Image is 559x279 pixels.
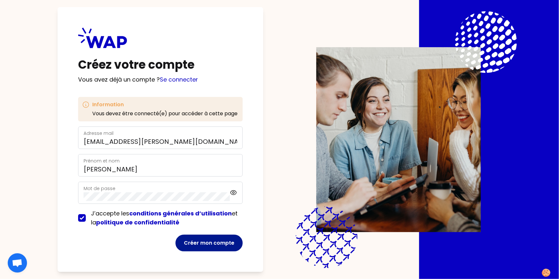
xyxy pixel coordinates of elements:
[96,218,179,226] a: politique de confidentialité
[92,101,238,109] h3: Information
[84,130,113,136] label: Adresse mail
[176,235,243,251] button: Créer mon compte
[160,75,198,83] a: Se connecter
[84,185,115,192] label: Mot de passe
[78,75,243,84] p: Vous avez déjà un compte ?
[8,253,27,273] div: Ouvrir le chat
[316,47,481,232] img: Description
[84,158,120,164] label: Prénom et nom
[92,110,238,118] p: Vous devez être connecté(e) pour accéder à cette page
[129,209,232,217] a: conditions générales d’utilisation
[91,209,238,226] span: J’accepte les et la
[78,58,243,71] h1: Créez votre compte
